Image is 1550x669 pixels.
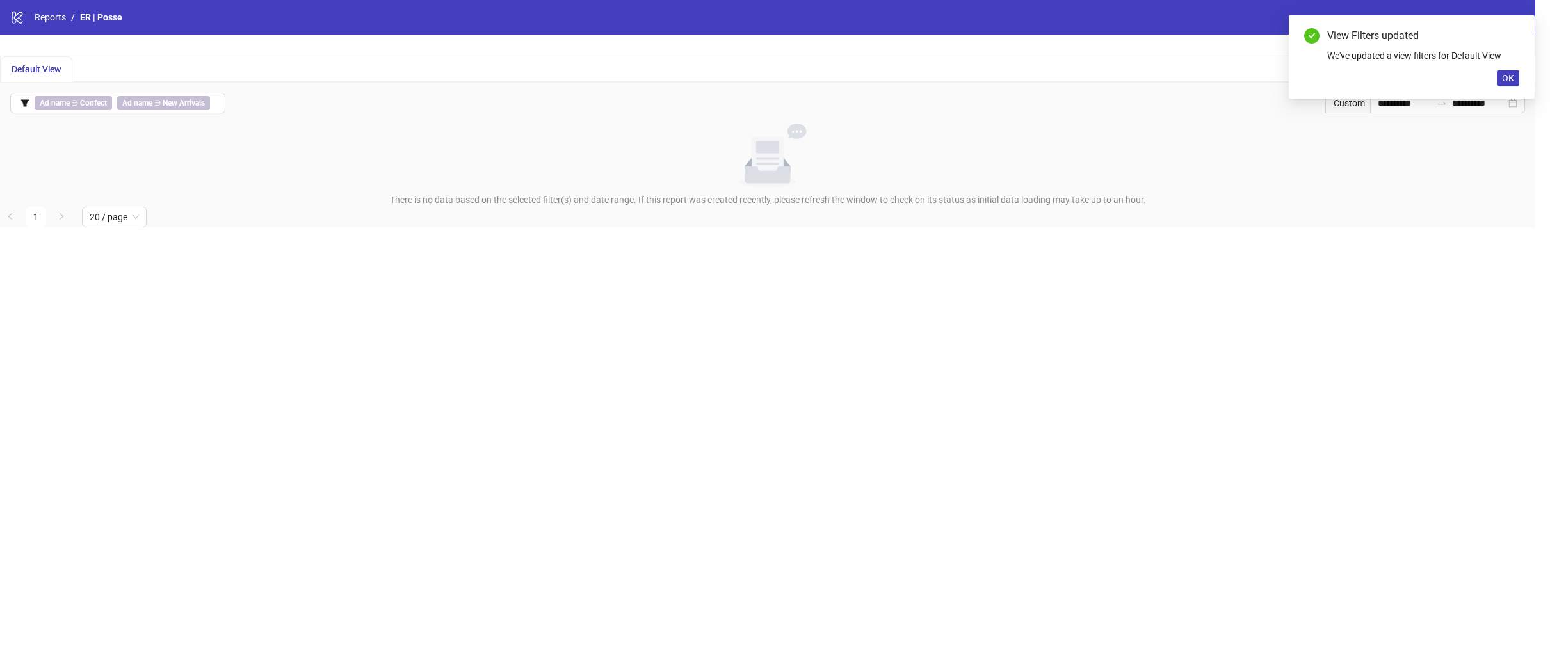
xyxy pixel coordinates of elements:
span: OK [1502,73,1514,83]
div: View Filters updated [1327,28,1519,44]
span: check-circle [1304,28,1320,44]
div: We've updated a view filters for Default View [1327,49,1519,63]
a: Close [1505,28,1519,42]
button: OK [1497,70,1519,86]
